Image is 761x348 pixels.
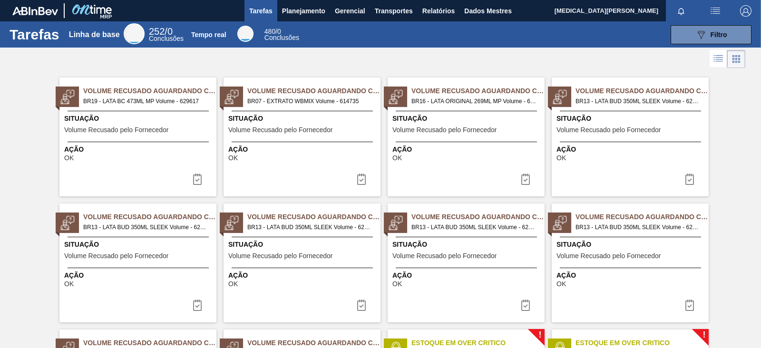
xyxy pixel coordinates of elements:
div: Visão em Cartões [727,50,745,68]
font: Estoque em Over Critico [411,339,506,347]
font: Volume Recusado pelo Fornecedor [392,252,497,260]
font: Tempo real [191,31,226,39]
font: BR13 - LATA BUD 350ML SLEEK Volume - 629550 [411,224,541,231]
font: Volume Recusado Aguardando Ciência [247,87,395,95]
font: Linha de base [69,30,120,39]
span: Volume Recusado Aguardando Ciência [247,212,380,222]
img: status [553,216,567,230]
font: Volume Recusado pelo Fornecedor [556,252,661,260]
font: Ação [64,271,84,279]
img: ícone-tarefa-concluída [684,300,695,311]
span: Volume Recusado pelo Fornecedor [64,126,168,134]
font: Volume Recusado Aguardando Ciência [576,87,723,95]
font: Dados Mestres [464,7,512,15]
font: Situação [64,115,99,122]
span: Situação [392,240,542,250]
font: OK [64,280,74,288]
font: Volume Recusado Aguardando Ciência [247,339,395,347]
img: ícone-tarefa-concluída [684,174,695,185]
font: BR07 - EXTRATO WBMIX Volume - 614735 [247,98,359,105]
span: Situação [64,114,214,124]
span: Estoque em Over Critico [576,338,709,348]
font: Volume Recusado Aguardando Ciência [411,87,559,95]
div: Completar tarefa: 30376620 [186,296,209,315]
span: Volume Recusado Aguardando Ciência [247,86,380,96]
img: status [60,90,75,104]
font: BR13 - LATA BUD 350ML SLEEK Volume - 629547 [83,224,213,231]
span: Volume Recusado Aguardando Ciência [83,212,216,222]
span: Volume Recusado Aguardando Ciência [83,338,216,348]
font: Ação [392,271,412,279]
font: Volume Recusado Aguardando Ciência [247,213,395,221]
img: status [389,216,403,230]
img: status [224,216,239,230]
font: Volume Recusado Aguardando Ciência [411,213,559,221]
img: status [60,216,75,230]
button: ícone-tarefa-concluída [186,296,209,315]
img: ícone-tarefa-concluída [192,300,203,311]
button: ícone-tarefa-concluída [678,296,701,315]
span: Volume Recusado Aguardando Ciência [576,212,709,222]
font: Ação [556,271,576,279]
font: Estoque em Over Critico [576,339,670,347]
font: OK [228,280,238,288]
img: status [389,90,403,104]
span: Volume Recusado Aguardando Ciência [576,86,709,96]
div: Tempo real [237,26,254,42]
img: ícone-tarefa-concluída [356,174,367,185]
button: ícone-tarefa-concluída [514,296,537,315]
span: Situação [556,114,706,124]
div: Completar tarefa: 30376619 [678,170,701,189]
font: BR13 - LATA BUD 350ML SLEEK Volume - 629549 [247,224,377,231]
font: ! [538,330,541,339]
font: 0 [167,26,173,37]
span: Situação [64,240,214,250]
font: OK [392,280,402,288]
button: ícone-tarefa-concluída [350,296,373,315]
span: Situação [392,114,542,124]
font: Conclusões [149,35,184,42]
span: Volume Recusado pelo Fornecedor [64,252,168,260]
button: Notificações [666,4,696,18]
font: [MEDICAL_DATA][PERSON_NAME] [555,7,658,14]
font: Conclusões [264,34,299,41]
font: / [275,28,277,35]
font: Volume Recusado Aguardando Ciência [576,213,723,221]
span: Volume Recusado pelo Fornecedor [228,252,332,260]
font: Situação [64,241,99,248]
font: Ação [392,145,412,153]
font: Volume Recusado Aguardando Ciência [83,339,231,347]
img: Sair [740,5,751,17]
font: Gerencial [335,7,365,15]
font: Volume Recusado pelo Fornecedor [392,126,497,134]
span: BR13 - LATA BUD 350ML SLEEK Volume - 629548 [576,222,701,232]
font: Situação [392,241,427,248]
img: status [553,90,567,104]
font: Planejamento [282,7,325,15]
button: Filtro [671,25,751,44]
font: Filtro [711,31,727,39]
font: Ação [64,145,84,153]
div: Completar tarefa: 30376613 [514,170,537,189]
span: Estoque em Over Critico [411,338,545,348]
span: BR16 - LATA ORIGINAL 269ML MP Volume - 629866 [411,96,537,106]
img: TNhmsLtSVTkK8tSr43FrP2fwEKptu5GPRR3wAAAABJRU5ErkJggg== [12,7,58,15]
span: 252 [149,26,165,37]
button: ícone-tarefa-concluída [350,170,373,189]
span: BR13 - LATA BUD 350ML SLEEK Volume - 629549 [247,222,373,232]
div: Tempo real [264,29,299,41]
font: Volume Recusado pelo Fornecedor [228,126,332,134]
img: ícone-tarefa-concluída [356,300,367,311]
font: Volume Recusado pelo Fornecedor [556,126,661,134]
div: Completar tarefa: 30376622 [514,296,537,315]
div: Linha de base [124,23,145,44]
img: ícone-tarefa-concluída [520,174,531,185]
font: Situação [228,241,263,248]
span: Volume Recusado Aguardando Ciência [247,338,380,348]
img: ícone-tarefa-concluída [192,174,203,185]
span: Volume Recusado Aguardando Ciência [411,86,545,96]
font: Tarefas [249,7,273,15]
